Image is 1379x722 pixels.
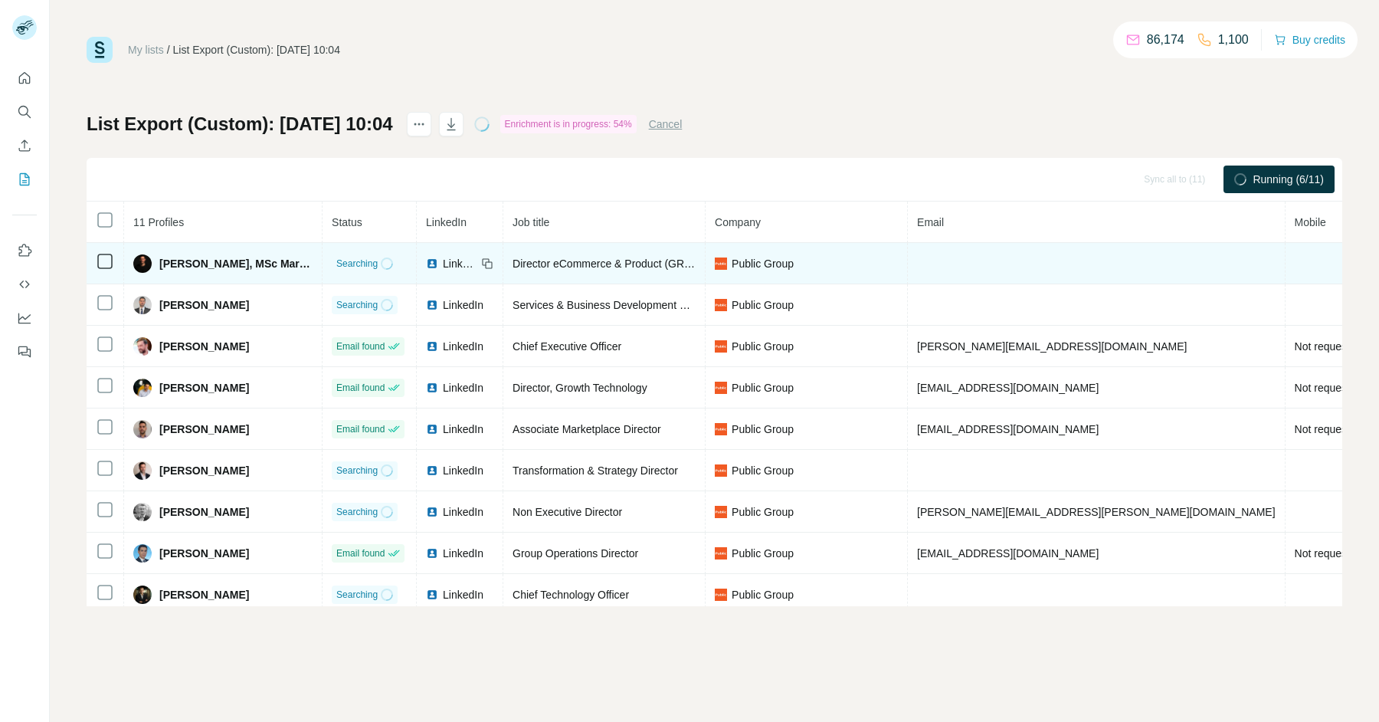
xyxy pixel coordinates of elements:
img: Avatar [133,544,152,563]
span: [PERSON_NAME] [159,587,249,602]
span: Associate Marketplace Director [513,423,661,435]
span: LinkedIn [443,463,483,478]
img: company-logo [715,506,727,518]
span: LinkedIn [426,216,467,228]
span: Email found [336,340,385,353]
span: Email [917,216,944,228]
button: Dashboard [12,304,37,332]
p: 86,174 [1147,31,1184,49]
img: Surfe Logo [87,37,113,63]
span: Not requested [1295,382,1362,394]
span: [PERSON_NAME] [159,380,249,395]
img: LinkedIn logo [426,547,438,560]
span: Public Group [732,339,794,354]
span: Public Group [732,504,794,520]
span: Transformation & Strategy Director [513,464,678,477]
img: Avatar [133,420,152,438]
span: [PERSON_NAME] [159,297,249,313]
button: Feedback [12,338,37,366]
span: [EMAIL_ADDRESS][DOMAIN_NAME] [917,547,1099,560]
button: actions [407,112,431,136]
img: LinkedIn logo [426,423,438,435]
span: LinkedIn [443,546,483,561]
img: company-logo [715,258,727,270]
div: List Export (Custom): [DATE] 10:04 [173,42,340,57]
img: Avatar [133,296,152,314]
img: Avatar [133,379,152,397]
span: Director, Growth Technology [513,382,647,394]
img: company-logo [715,589,727,601]
a: My lists [128,44,164,56]
span: Searching [336,505,378,519]
span: Public Group [732,587,794,602]
img: LinkedIn logo [426,382,438,394]
span: LinkedIn [443,339,483,354]
div: Enrichment is in progress: 54% [500,115,637,133]
span: Job title [513,216,549,228]
span: Public Group [732,297,794,313]
button: My lists [12,166,37,193]
img: Avatar [133,586,152,604]
li: / [167,42,170,57]
span: LinkedIn [443,587,483,602]
span: LinkedIn [443,380,483,395]
span: [EMAIL_ADDRESS][DOMAIN_NAME] [917,423,1099,435]
button: Use Surfe API [12,271,37,298]
span: [PERSON_NAME][EMAIL_ADDRESS][PERSON_NAME][DOMAIN_NAME] [917,506,1276,518]
img: company-logo [715,547,727,560]
img: LinkedIn logo [426,340,438,353]
span: Chief Executive Officer [513,340,621,353]
span: Not requested [1295,340,1362,353]
span: Company [715,216,761,228]
span: LinkedIn [443,297,483,313]
span: [PERSON_NAME][EMAIL_ADDRESS][DOMAIN_NAME] [917,340,1187,353]
img: LinkedIn logo [426,464,438,477]
span: LinkedIn [443,422,483,437]
h1: List Export (Custom): [DATE] 10:04 [87,112,393,136]
span: LinkedIn [443,504,483,520]
span: 11 Profiles [133,216,184,228]
span: Running (6/11) [1253,172,1324,187]
img: company-logo [715,299,727,311]
img: company-logo [715,382,727,394]
span: Public Group [732,463,794,478]
span: Public Group [732,256,794,271]
button: Cancel [649,117,683,132]
span: Services & Business Development Director [513,299,717,311]
span: LinkedIn [443,256,477,271]
span: Status [332,216,362,228]
img: LinkedIn logo [426,299,438,311]
span: [PERSON_NAME] [159,463,249,478]
span: Public Group [732,546,794,561]
img: Avatar [133,254,152,273]
span: Public Group [732,380,794,395]
span: Director eCommerce & Product (GR, [GEOGRAPHIC_DATA]) [513,258,805,270]
span: [PERSON_NAME] [159,546,249,561]
button: Use Surfe on LinkedIn [12,237,37,264]
span: Searching [336,588,378,602]
span: Email found [336,381,385,395]
img: LinkedIn logo [426,589,438,601]
span: Searching [336,298,378,312]
button: Quick start [12,64,37,92]
img: LinkedIn logo [426,506,438,518]
img: Avatar [133,461,152,480]
img: Avatar [133,503,152,521]
img: LinkedIn logo [426,258,438,270]
img: company-logo [715,423,727,435]
span: Searching [336,257,378,271]
span: Group Operations Director [513,547,638,560]
span: [PERSON_NAME], MSc Marketing [159,256,313,271]
span: Public Group [732,422,794,437]
span: Mobile [1295,216,1326,228]
button: Search [12,98,37,126]
img: company-logo [715,340,727,353]
span: [PERSON_NAME] [159,339,249,354]
span: Chief Technology Officer [513,589,629,601]
span: Non Executive Director [513,506,622,518]
span: Searching [336,464,378,478]
span: Email found [336,546,385,560]
p: 1,100 [1218,31,1249,49]
button: Enrich CSV [12,132,37,159]
img: Avatar [133,337,152,356]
